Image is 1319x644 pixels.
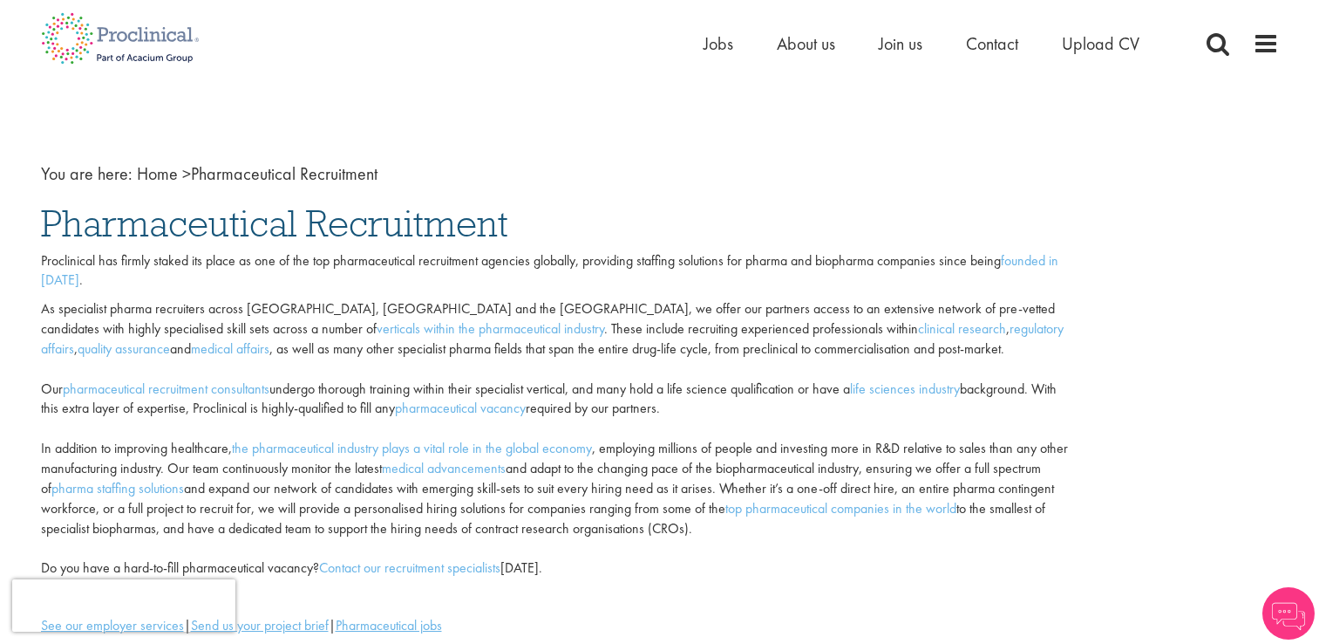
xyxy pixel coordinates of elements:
[191,616,329,634] a: Send us your project brief
[879,32,922,55] a: Join us
[377,319,604,338] a: verticals within the pharmaceutical industry
[41,616,1068,636] div: | |
[1262,587,1315,640] img: Chatbot
[966,32,1018,55] a: Contact
[777,32,835,55] a: About us
[41,616,184,634] a: See our employer services
[395,399,526,417] a: pharmaceutical vacancy
[41,319,1064,358] a: regulatory affairs
[182,162,191,185] span: >
[137,162,377,185] span: Pharmaceutical Recruitment
[63,380,269,398] a: pharmaceutical recruitment consultants
[41,200,508,247] span: Pharmaceutical Recruitment
[725,499,956,517] a: top pharmaceutical companies in the world
[12,579,235,632] iframe: reCAPTCHA
[41,251,1068,291] p: Proclinical has firmly staked its place as one of the top pharmaceutical recruitment agencies glo...
[336,616,442,634] a: Pharmaceutical jobs
[191,339,269,358] a: medical affairs
[1062,32,1139,55] a: Upload CV
[137,162,178,185] a: breadcrumb link to Home
[78,339,170,358] a: quality assurance
[918,319,1006,338] a: clinical research
[382,459,506,477] a: medical advancements
[850,380,960,398] a: life sciences industry
[41,162,133,185] span: You are here:
[41,299,1068,579] p: As specialist pharma recruiters across [GEOGRAPHIC_DATA], [GEOGRAPHIC_DATA] and the [GEOGRAPHIC_D...
[319,558,500,577] a: Contact our recruitment specialists
[704,32,733,55] a: Jobs
[41,251,1058,290] a: founded in [DATE]
[51,479,184,497] a: pharma staffing solutions
[232,439,592,457] a: the pharmaceutical industry plays a vital role in the global economy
